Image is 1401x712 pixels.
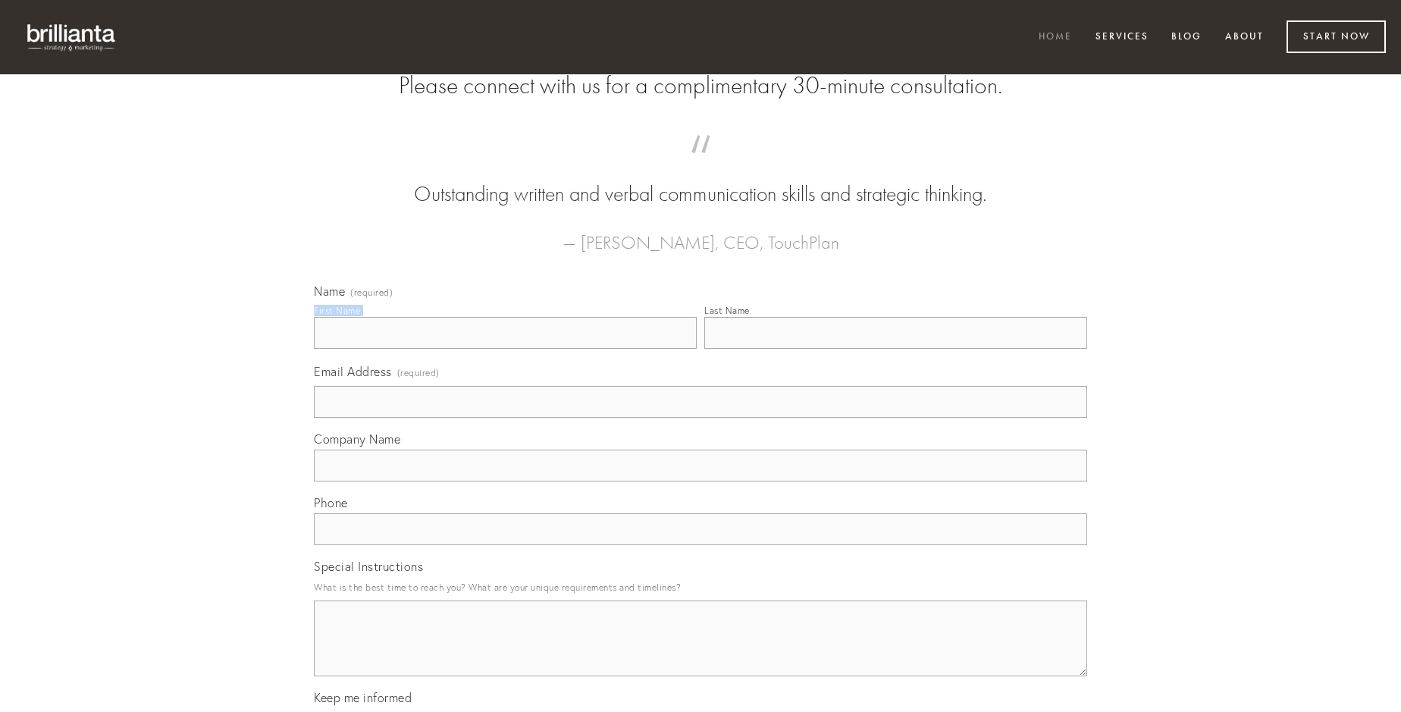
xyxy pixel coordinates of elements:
[1029,25,1082,50] a: Home
[350,288,393,297] span: (required)
[338,209,1063,258] figcaption: — [PERSON_NAME], CEO, TouchPlan
[314,284,345,299] span: Name
[314,364,392,379] span: Email Address
[314,577,1087,598] p: What is the best time to reach you? What are your unique requirements and timelines?
[338,150,1063,209] blockquote: Outstanding written and verbal communication skills and strategic thinking.
[314,71,1087,100] h2: Please connect with us for a complimentary 30-minute consultation.
[314,431,400,447] span: Company Name
[314,305,360,316] div: First Name
[314,495,348,510] span: Phone
[397,362,440,383] span: (required)
[1287,20,1386,53] a: Start Now
[1086,25,1158,50] a: Services
[1161,25,1211,50] a: Blog
[314,690,412,705] span: Keep me informed
[1215,25,1274,50] a: About
[338,150,1063,180] span: “
[15,15,129,59] img: brillianta - research, strategy, marketing
[314,559,423,574] span: Special Instructions
[704,305,750,316] div: Last Name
